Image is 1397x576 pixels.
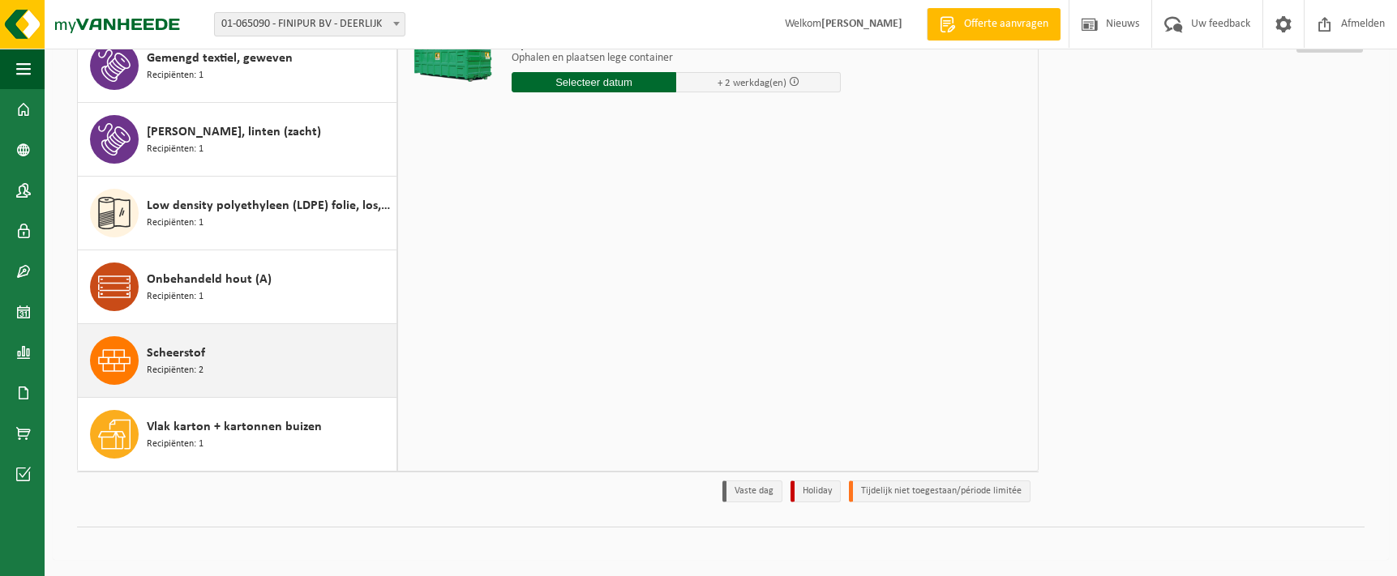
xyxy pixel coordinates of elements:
span: Recipiënten: 1 [147,142,204,157]
span: Offerte aanvragen [960,16,1052,32]
span: 01-065090 - FINIPUR BV - DEERLIJK [214,12,405,36]
strong: [PERSON_NAME] [821,18,902,30]
span: Recipiënten: 2 [147,363,204,378]
span: Recipiënten: 1 [147,215,204,231]
span: + 2 werkdag(en) [718,78,786,88]
span: Recipiënten: 1 [147,68,204,83]
span: [PERSON_NAME], linten (zacht) [147,122,321,142]
span: Gemengd textiel, geweven [147,49,293,68]
span: Onbehandeld hout (A) [147,270,272,289]
span: Scheerstof [147,343,205,363]
input: Selecteer datum [512,72,676,92]
span: Low density polyethyleen (LDPE) folie, los, gekleurd [147,196,392,215]
li: Tijdelijk niet toegestaan/période limitée [849,480,1031,502]
span: Vlak karton + kartonnen buizen [147,417,322,437]
li: Holiday [791,480,841,502]
span: Recipiënten: 1 [147,289,204,305]
a: Offerte aanvragen [927,8,1061,41]
button: Low density polyethyleen (LDPE) folie, los, gekleurd Recipiënten: 1 [78,177,397,250]
span: 01-065090 - FINIPUR BV - DEERLIJK [215,13,405,36]
li: Vaste dag [722,480,782,502]
span: Recipiënten: 1 [147,437,204,452]
p: Ophalen en plaatsen lege container [512,53,841,64]
button: Scheerstof Recipiënten: 2 [78,324,397,398]
button: Vlak karton + kartonnen buizen Recipiënten: 1 [78,398,397,471]
button: [PERSON_NAME], linten (zacht) Recipiënten: 1 [78,103,397,177]
button: Onbehandeld hout (A) Recipiënten: 1 [78,250,397,324]
button: Gemengd textiel, geweven Recipiënten: 1 [78,29,397,103]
